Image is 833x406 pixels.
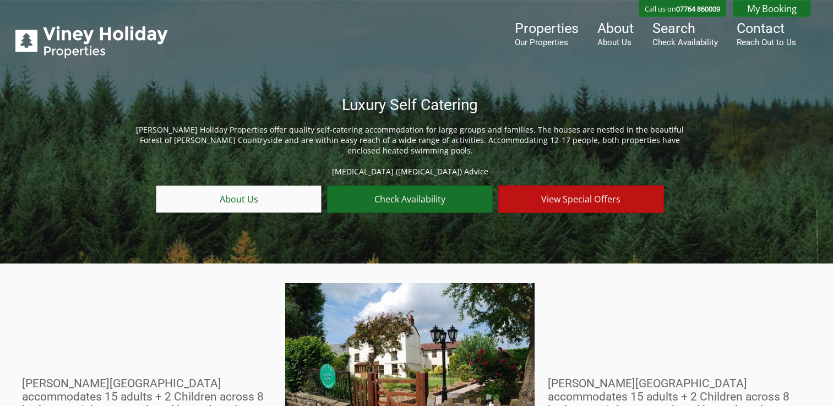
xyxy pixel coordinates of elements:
[498,185,664,213] a: View Special Offers
[15,96,804,114] h1: Luxury Self Catering
[515,20,579,47] a: PropertiesOur Properties
[332,166,488,177] a: [MEDICAL_DATA] ([MEDICAL_DATA]) Advice
[652,20,718,47] a: SearchCheck Availability
[645,4,720,14] p: Call us on
[597,37,634,47] small: About Us
[134,124,686,177] p: [PERSON_NAME] Holiday Properties offer quality self-catering accommodation for large groups and f...
[597,20,634,47] a: AboutAbout Us
[156,185,322,213] a: About Us
[676,4,720,14] a: 07764 860009
[652,37,718,47] small: Check Availability
[737,37,796,47] small: Reach Out to Us
[15,26,168,58] img: Viney Holiday Properties
[737,20,796,47] a: ContactReach Out to Us
[327,185,493,213] a: Check Availability
[515,37,579,47] small: Our Properties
